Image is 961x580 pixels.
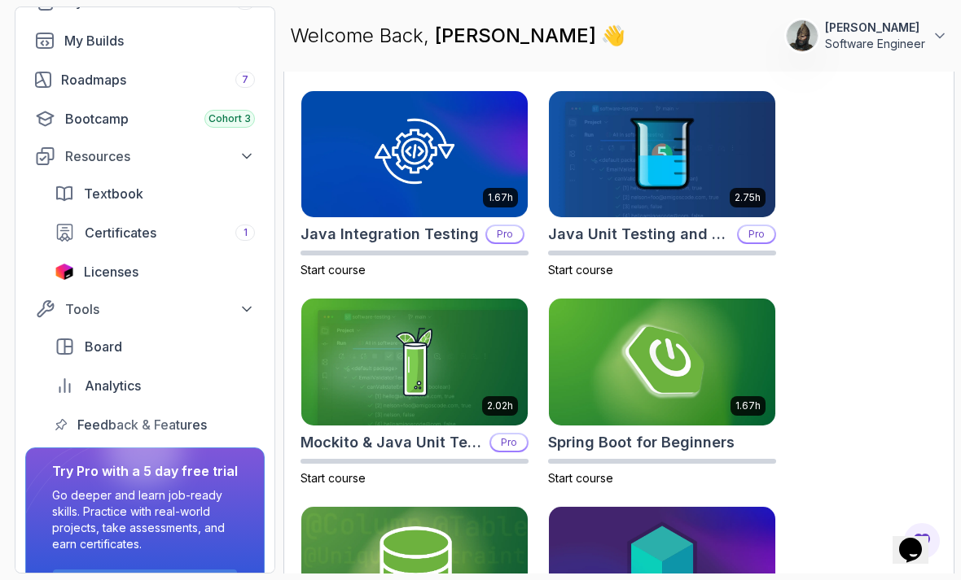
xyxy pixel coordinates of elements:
span: Certificates [85,223,156,242]
button: Tools [25,294,265,324]
span: 7 [242,73,248,86]
span: Analytics [85,376,141,395]
a: board [45,330,265,363]
a: roadmaps [25,63,265,96]
a: Mockito & Java Unit Testing card2.02hMockito & Java Unit TestingProStart course [301,298,529,486]
a: builds [25,24,265,57]
img: Spring Boot for Beginners card [549,299,775,425]
p: 1.67h [735,399,761,412]
span: Cohort 3 [208,112,251,125]
a: Spring Boot for Beginners card1.67hSpring Boot for BeginnersStart course [548,298,776,486]
span: Licenses [84,262,138,281]
img: Mockito & Java Unit Testing card [301,299,528,425]
div: Roadmaps [61,70,255,89]
iframe: chat widget [893,515,945,564]
a: certificates [45,216,265,249]
span: [PERSON_NAME] [435,24,601,47]
div: Resources [65,146,255,166]
img: Java Integration Testing card [301,91,528,218]
p: [PERSON_NAME] [825,20,925,36]
span: Start course [548,471,613,485]
span: Feedback & Features [77,415,207,434]
p: Pro [487,226,523,242]
a: Java Integration Testing card1.67hJava Integration TestingProStart course [301,90,529,279]
span: Board [85,337,122,356]
h2: Java Unit Testing and TDD [548,223,731,246]
h2: Mockito & Java Unit Testing [301,431,483,454]
h2: Spring Boot for Beginners [548,431,735,454]
span: Start course [301,263,366,277]
p: 2.75h [735,191,761,204]
img: user profile image [787,20,818,51]
p: Software Engineer [825,36,925,52]
img: jetbrains icon [55,264,74,280]
p: Pro [739,226,775,242]
div: My Builds [64,31,255,50]
a: bootcamp [25,102,265,135]
div: Bootcamp [65,109,255,129]
span: 👋 [600,22,626,50]
a: Java Unit Testing and TDD card2.75hJava Unit Testing and TDDProStart course [548,90,776,279]
span: 1 [244,226,248,239]
a: analytics [45,369,265,402]
span: Textbook [84,184,143,203]
span: Start course [301,471,366,485]
p: 2.02h [487,399,513,412]
div: Tools [65,299,255,319]
p: 1.67h [488,191,513,204]
button: Resources [25,142,265,171]
p: Go deeper and learn job-ready skills. Practice with real-world projects, take assessments, and ea... [52,487,238,552]
p: Pro [491,434,527,451]
a: feedback [45,408,265,441]
p: Welcome Back, [290,23,625,49]
img: Java Unit Testing and TDD card [549,91,775,218]
button: user profile image[PERSON_NAME]Software Engineer [786,20,948,52]
h2: Java Integration Testing [301,223,479,246]
a: licenses [45,255,265,288]
span: Start course [548,263,613,277]
a: textbook [45,177,265,210]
